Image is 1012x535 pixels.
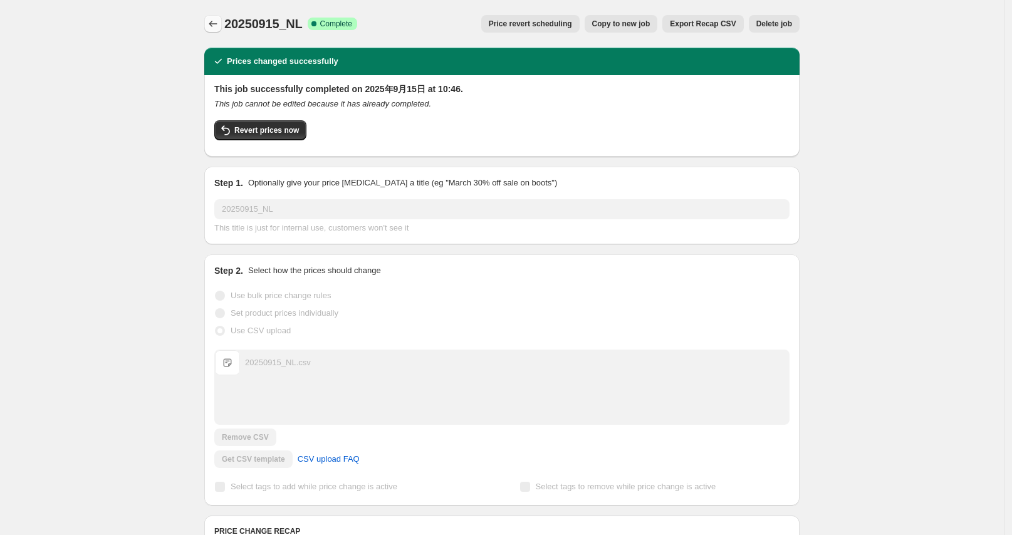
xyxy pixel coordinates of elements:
span: Use bulk price change rules [231,291,331,300]
span: Select tags to add while price change is active [231,482,397,491]
span: Delete job [756,19,792,29]
h2: Step 1. [214,177,243,189]
p: Select how the prices should change [248,264,381,277]
i: This job cannot be edited because it has already completed. [214,99,431,108]
span: Use CSV upload [231,326,291,335]
span: This title is just for internal use, customers won't see it [214,223,409,232]
button: Copy to new job [585,15,658,33]
button: Price revert scheduling [481,15,580,33]
button: Revert prices now [214,120,306,140]
span: CSV upload FAQ [298,453,360,465]
a: CSV upload FAQ [290,449,367,469]
span: Set product prices individually [231,308,338,318]
span: 20250915_NL [224,17,303,31]
p: Optionally give your price [MEDICAL_DATA] a title (eg "March 30% off sale on boots") [248,177,557,189]
span: Price revert scheduling [489,19,572,29]
input: 30% off holiday sale [214,199,790,219]
button: Price change jobs [204,15,222,33]
div: 20250915_NL.csv [245,356,311,369]
span: Select tags to remove while price change is active [536,482,716,491]
button: Delete job [749,15,800,33]
span: Revert prices now [234,125,299,135]
span: Complete [320,19,352,29]
h2: This job successfully completed on 2025年9月15日 at 10:46. [214,83,790,95]
h2: Prices changed successfully [227,55,338,68]
span: Copy to new job [592,19,650,29]
button: Export Recap CSV [662,15,743,33]
span: Export Recap CSV [670,19,736,29]
h2: Step 2. [214,264,243,277]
